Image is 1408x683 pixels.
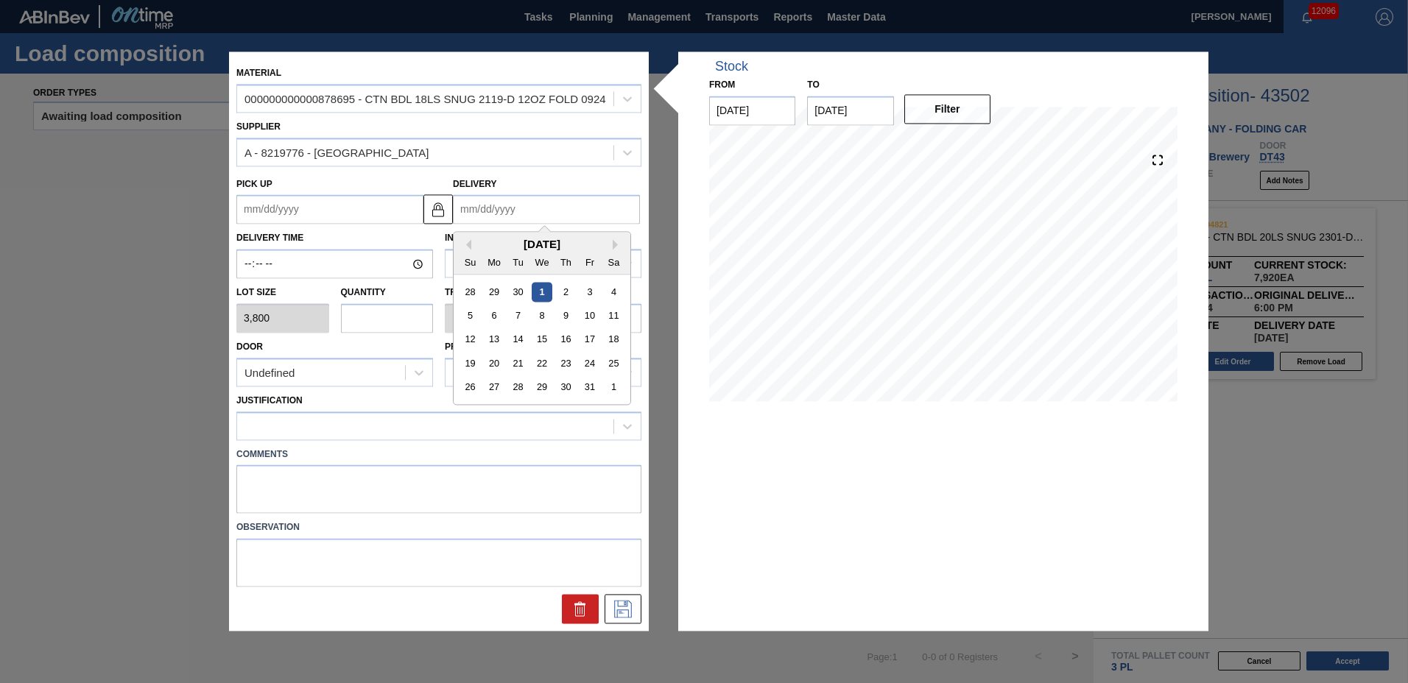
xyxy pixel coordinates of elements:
div: Undefined [244,367,295,379]
label: Justification [236,395,303,406]
div: 000000000000878695 - CTN BDL 18LS SNUG 2119-D 12OZ FOLD 0924 [244,93,606,105]
div: Choose Saturday, October 4th, 2025 [604,282,624,302]
label: Door [236,341,263,352]
label: From [709,79,735,90]
div: Stock [715,59,748,74]
div: Choose Wednesday, October 15th, 2025 [532,330,552,350]
div: Choose Tuesday, October 21st, 2025 [508,354,528,374]
div: Save Suggestion [605,595,641,624]
div: Choose Saturday, October 25th, 2025 [604,354,624,374]
label: Quantity [341,288,386,298]
div: Sa [604,252,624,272]
div: Tu [508,252,528,272]
div: Su [460,252,480,272]
div: Choose Tuesday, October 28th, 2025 [508,378,528,397]
div: We [532,252,552,272]
div: Choose Friday, October 3rd, 2025 [580,282,599,302]
label: Incoterm [445,233,492,244]
div: Choose Thursday, October 2nd, 2025 [556,282,576,302]
input: mm/dd/yyyy [807,96,893,125]
label: Production Line [445,341,527,352]
div: Choose Wednesday, October 22nd, 2025 [532,354,552,374]
label: to [807,79,819,90]
div: Choose Saturday, October 18th, 2025 [604,330,624,350]
div: Choose Monday, September 29th, 2025 [485,282,504,302]
div: Choose Tuesday, October 14th, 2025 [508,330,528,350]
div: A - 8219776 - [GEOGRAPHIC_DATA] [244,146,429,159]
label: Lot size [236,283,329,304]
div: Choose Saturday, November 1st, 2025 [604,378,624,397]
div: Choose Wednesday, October 1st, 2025 [532,282,552,302]
div: Choose Thursday, October 30th, 2025 [556,378,576,397]
div: Choose Friday, October 10th, 2025 [580,306,599,326]
label: Observation [236,517,641,539]
div: Choose Tuesday, October 7th, 2025 [508,306,528,326]
div: month 2025-10 [458,280,625,400]
div: Mo [485,252,504,272]
div: Choose Monday, October 13th, 2025 [485,330,504,350]
div: Choose Monday, October 6th, 2025 [485,306,504,326]
div: Choose Thursday, October 9th, 2025 [556,306,576,326]
div: Fr [580,252,599,272]
div: [DATE] [454,238,630,251]
label: Trucks [445,288,482,298]
div: Choose Friday, October 17th, 2025 [580,330,599,350]
div: Th [556,252,576,272]
button: Filter [904,94,990,124]
input: mm/dd/yyyy [236,195,423,224]
label: Delivery Time [236,228,433,250]
div: Choose Friday, October 24th, 2025 [580,354,599,374]
div: Choose Monday, October 27th, 2025 [485,378,504,397]
div: Choose Monday, October 20th, 2025 [485,354,504,374]
div: Choose Thursday, October 23rd, 2025 [556,354,576,374]
label: Supplier [236,121,281,132]
div: Choose Friday, October 31st, 2025 [580,378,599,397]
div: Delete Suggestion [562,595,599,624]
div: Choose Tuesday, September 30th, 2025 [508,282,528,302]
input: mm/dd/yyyy [709,96,795,125]
div: Choose Sunday, October 26th, 2025 [460,378,480,397]
label: Pick up [236,179,272,189]
div: Choose Sunday, October 12th, 2025 [460,330,480,350]
img: locked [429,200,447,218]
div: Choose Saturday, October 11th, 2025 [604,306,624,326]
div: Choose Wednesday, October 8th, 2025 [532,306,552,326]
button: locked [423,194,453,224]
div: Choose Sunday, October 5th, 2025 [460,306,480,326]
button: Previous Month [461,240,471,250]
label: Comments [236,444,641,465]
input: mm/dd/yyyy [453,195,640,224]
div: Choose Sunday, October 19th, 2025 [460,354,480,374]
div: Choose Wednesday, October 29th, 2025 [532,378,552,397]
label: Material [236,68,281,78]
label: Delivery [453,179,497,189]
div: Choose Sunday, September 28th, 2025 [460,282,480,302]
div: Choose Thursday, October 16th, 2025 [556,330,576,350]
button: Next Month [613,240,623,250]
